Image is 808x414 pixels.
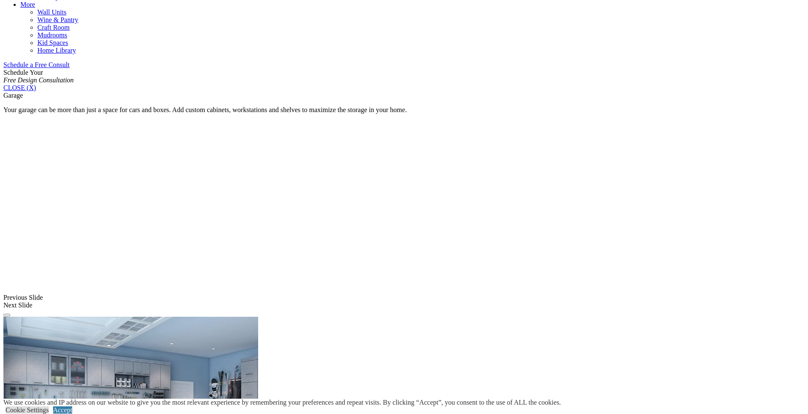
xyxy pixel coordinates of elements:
[3,92,23,99] span: Garage
[3,106,805,114] p: Your garage can be more than just a space for cars and boxes. Add custom cabinets, workstations a...
[3,84,36,91] a: CLOSE (X)
[53,406,72,414] a: Accept
[37,24,70,31] a: Craft Room
[3,69,74,84] span: Schedule Your
[3,301,805,309] div: Next Slide
[3,314,10,316] button: Click here to pause slide show
[3,294,805,301] div: Previous Slide
[3,61,70,68] a: Schedule a Free Consult (opens a dropdown menu)
[3,76,74,84] em: Free Design Consultation
[37,39,68,46] a: Kid Spaces
[37,31,67,39] a: Mudrooms
[6,406,49,414] a: Cookie Settings
[37,47,76,54] a: Home Library
[3,399,561,406] div: We use cookies and IP address on our website to give you the most relevant experience by remember...
[37,8,66,16] a: Wall Units
[37,16,78,23] a: Wine & Pantry
[20,1,35,8] a: More menu text will display only on big screen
